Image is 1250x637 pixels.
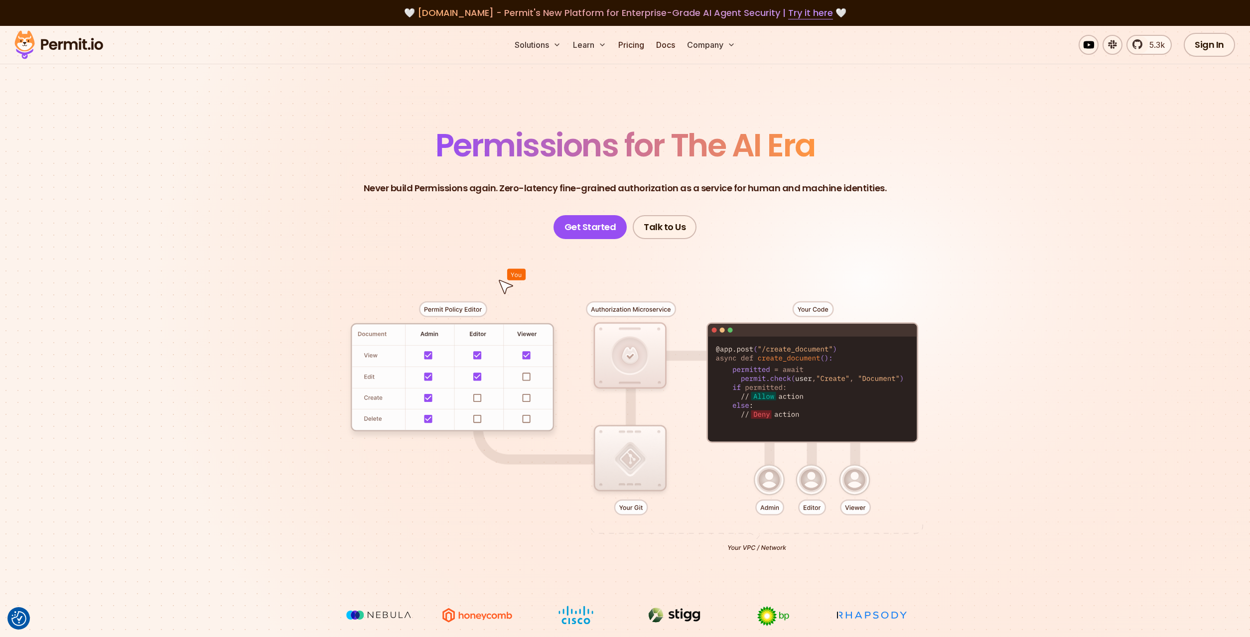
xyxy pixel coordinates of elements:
a: Sign In [1184,33,1235,57]
a: Pricing [614,35,648,55]
a: 5.3k [1126,35,1172,55]
button: Learn [569,35,610,55]
p: Never build Permissions again. Zero-latency fine-grained authorization as a service for human and... [364,181,887,195]
img: bp [736,606,811,627]
span: Permissions for The AI Era [435,123,815,167]
img: Cisco [539,606,613,625]
div: 🤍 🤍 [24,6,1226,20]
img: Rhapsody Health [834,606,909,625]
img: Permit logo [10,28,108,62]
img: Nebula [341,606,416,625]
a: Talk to Us [633,215,696,239]
span: 5.3k [1143,39,1165,51]
img: Stigg [637,606,712,625]
a: Docs [652,35,679,55]
img: Revisit consent button [11,611,26,626]
a: Try it here [788,6,833,19]
button: Solutions [511,35,565,55]
button: Company [683,35,739,55]
button: Consent Preferences [11,611,26,626]
span: [DOMAIN_NAME] - Permit's New Platform for Enterprise-Grade AI Agent Security | [417,6,833,19]
a: Get Started [554,215,627,239]
img: Honeycomb [440,606,515,625]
